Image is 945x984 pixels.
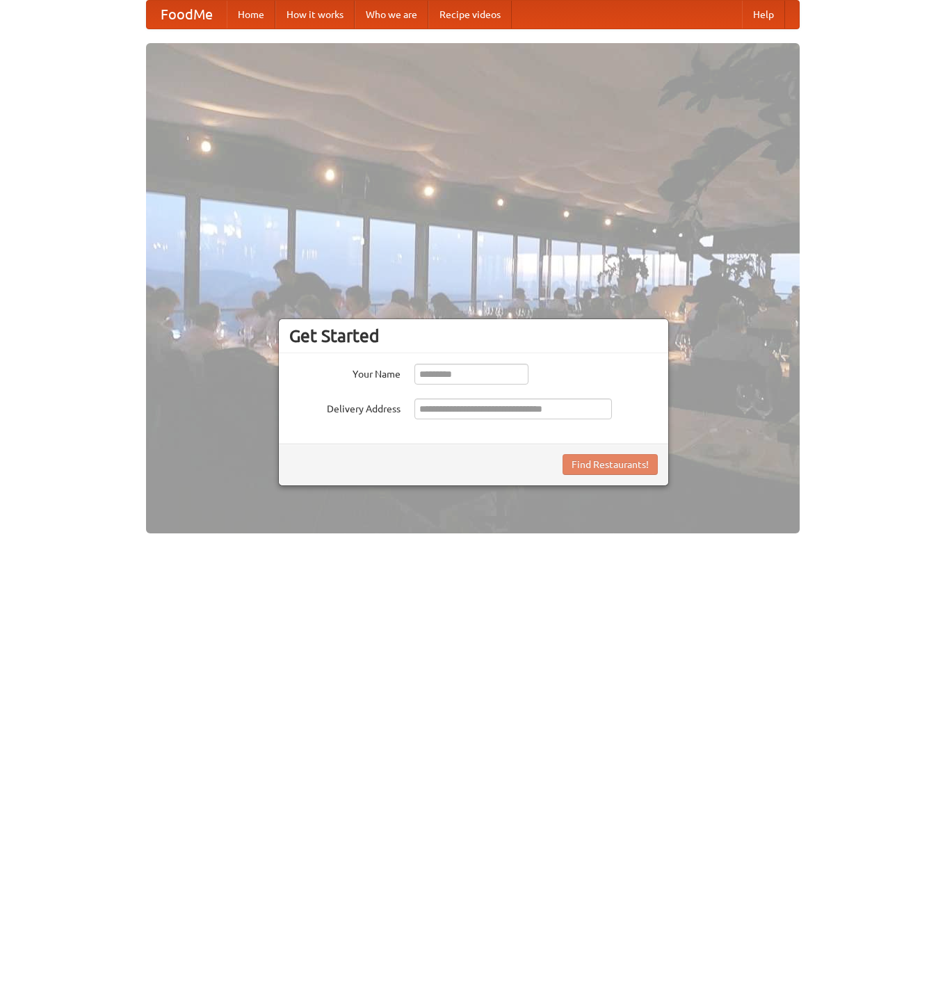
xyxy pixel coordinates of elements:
[742,1,785,29] a: Help
[563,454,658,475] button: Find Restaurants!
[289,364,401,381] label: Your Name
[355,1,428,29] a: Who we are
[289,325,658,346] h3: Get Started
[227,1,275,29] a: Home
[289,398,401,416] label: Delivery Address
[428,1,512,29] a: Recipe videos
[147,1,227,29] a: FoodMe
[275,1,355,29] a: How it works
